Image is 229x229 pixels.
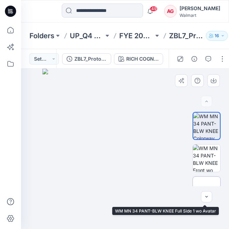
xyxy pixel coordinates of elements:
div: ZBL7_Proto_Mens Reversible Pant_Side A [74,55,107,63]
a: FYE 2027 S3 UP Q4 Men's Outerwear [119,31,153,41]
div: Walmart [180,13,220,18]
p: 16 [215,32,219,40]
img: WM MN 34 PANT-BLW KNEE Colorway wo Avatar [193,113,220,139]
button: ZBL7_Proto_Mens Reversible Pant_Side A [62,53,111,65]
a: UP_Q4 D23 Mens Outerwear [70,31,104,41]
button: Details [189,53,200,65]
button: 16 [206,31,228,41]
div: AG [164,5,177,18]
div: [PERSON_NAME] [180,4,220,13]
a: Folders [29,31,54,41]
span: 49 [150,6,157,12]
p: ZBL7_Proto_Mens Reversible Pant [169,31,203,41]
button: RICH COGNAC/RICH BLACK [114,53,163,65]
img: WM MN 34 PANT-BLW KNEE Front wo Avatar [193,144,220,172]
div: RICH COGNAC/RICH BLACK [126,55,159,63]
